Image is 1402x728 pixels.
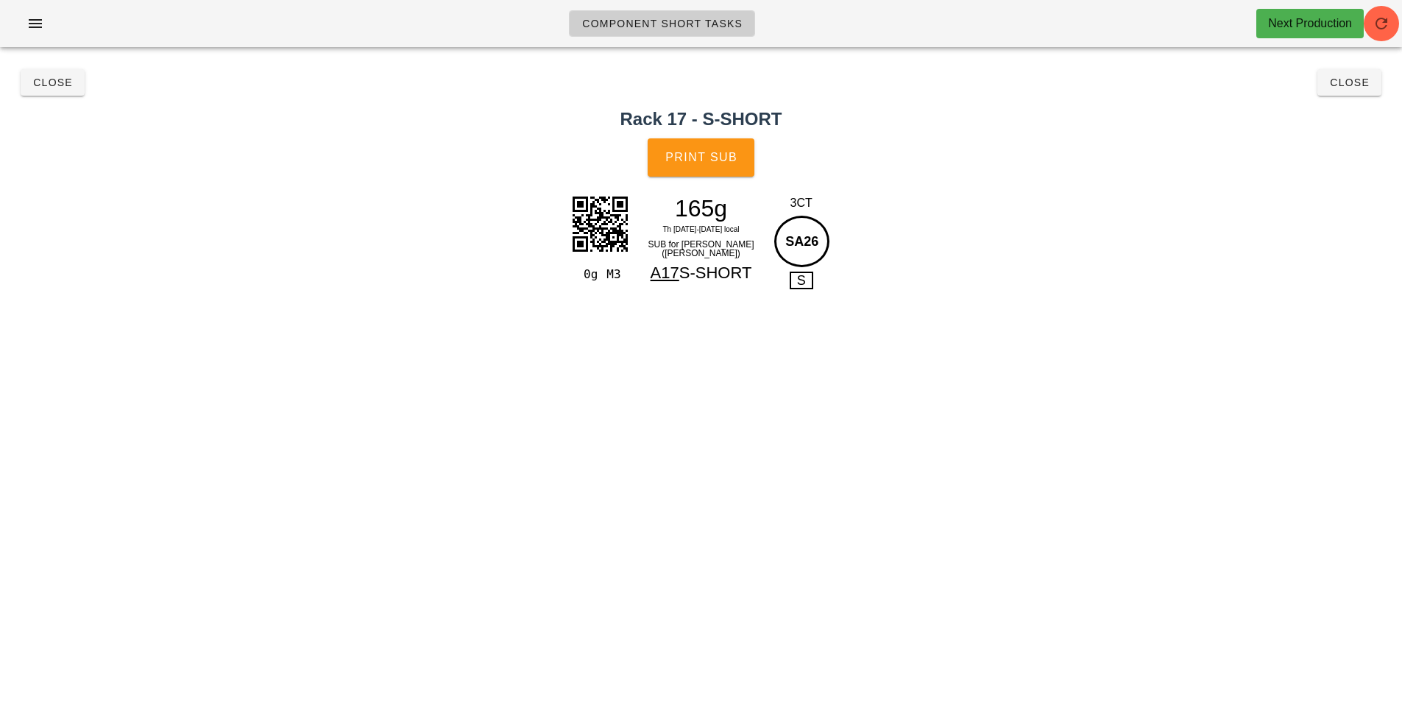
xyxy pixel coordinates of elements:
button: Close [1317,69,1381,96]
div: M3 [601,265,631,284]
div: 0g [570,265,601,284]
a: Component Short Tasks [569,10,755,37]
span: Close [1329,77,1370,88]
div: SA26 [774,216,829,267]
h2: Rack 17 - S-SHORT [9,106,1393,132]
div: Next Production [1268,15,1352,32]
button: Print Sub [648,138,755,177]
button: Close [21,69,85,96]
div: SUB for [PERSON_NAME] ([PERSON_NAME]) [637,237,765,261]
div: 165g [637,197,765,219]
span: A17 [651,264,679,282]
span: S [790,272,813,289]
span: Print Sub [665,151,737,164]
img: RRAwIQSlhTEmZCHYZCsTQlBaGGNCFoJNtjIhBKWFMSZkIdhkKxNCUFoYY0IWgk22MiEEpYUxJmQh2GSrf42FSj60SdwjAAAAA... [563,187,637,261]
span: Close [32,77,73,88]
span: S-SHORT [679,264,752,282]
span: Component Short Tasks [581,18,743,29]
div: 3CT [771,194,832,212]
span: Th [DATE]-[DATE] local [662,225,739,233]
